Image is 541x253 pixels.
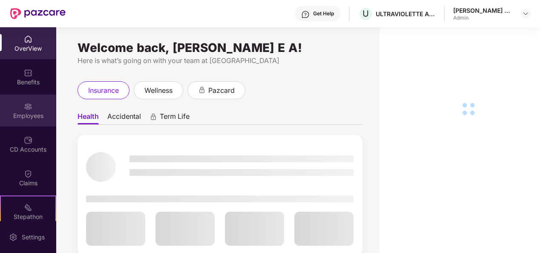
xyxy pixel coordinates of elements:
[522,10,529,17] img: svg+xml;base64,PHN2ZyBpZD0iRHJvcGRvd24tMzJ4MzIiIHhtbG5zPSJodHRwOi8vd3d3LnczLm9yZy8yMDAwL3N2ZyIgd2...
[453,6,513,14] div: [PERSON_NAME] E A
[198,86,206,94] div: animation
[88,85,119,96] span: insurance
[10,8,66,19] img: New Pazcare Logo
[453,14,513,21] div: Admin
[78,112,99,124] span: Health
[78,55,363,66] div: Here is what’s going on with your team at [GEOGRAPHIC_DATA]
[150,113,157,121] div: animation
[24,35,32,43] img: svg+xml;base64,PHN2ZyBpZD0iSG9tZSIgeG1sbnM9Imh0dHA6Ly93d3cudzMub3JnLzIwMDAvc3ZnIiB3aWR0aD0iMjAiIG...
[208,85,235,96] span: pazcard
[363,9,369,19] span: U
[144,85,173,96] span: wellness
[107,112,141,124] span: Accidental
[24,102,32,111] img: svg+xml;base64,PHN2ZyBpZD0iRW1wbG95ZWVzIiB4bWxucz0iaHR0cDovL3d3dy53My5vcmcvMjAwMC9zdmciIHdpZHRoPS...
[160,112,190,124] span: Term Life
[78,44,363,51] div: Welcome back, [PERSON_NAME] E A!
[24,136,32,144] img: svg+xml;base64,PHN2ZyBpZD0iQ0RfQWNjb3VudHMiIGRhdGEtbmFtZT0iQ0QgQWNjb3VudHMiIHhtbG5zPSJodHRwOi8vd3...
[376,10,435,18] div: ULTRAVIOLETTE AUTOMOTIVE PRIVATE LIMITED
[1,213,55,221] div: Stepathon
[24,203,32,212] img: svg+xml;base64,PHN2ZyB4bWxucz0iaHR0cDovL3d3dy53My5vcmcvMjAwMC9zdmciIHdpZHRoPSIyMSIgaGVpZ2h0PSIyMC...
[24,170,32,178] img: svg+xml;base64,PHN2ZyBpZD0iQ2xhaW0iIHhtbG5zPSJodHRwOi8vd3d3LnczLm9yZy8yMDAwL3N2ZyIgd2lkdGg9IjIwIi...
[301,10,310,19] img: svg+xml;base64,PHN2ZyBpZD0iSGVscC0zMngzMiIgeG1sbnM9Imh0dHA6Ly93d3cudzMub3JnLzIwMDAvc3ZnIiB3aWR0aD...
[24,69,32,77] img: svg+xml;base64,PHN2ZyBpZD0iQmVuZWZpdHMiIHhtbG5zPSJodHRwOi8vd3d3LnczLm9yZy8yMDAwL3N2ZyIgd2lkdGg9Ij...
[9,233,17,241] img: svg+xml;base64,PHN2ZyBpZD0iU2V0dGluZy0yMHgyMCIgeG1sbnM9Imh0dHA6Ly93d3cudzMub3JnLzIwMDAvc3ZnIiB3aW...
[313,10,334,17] div: Get Help
[19,233,47,241] div: Settings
